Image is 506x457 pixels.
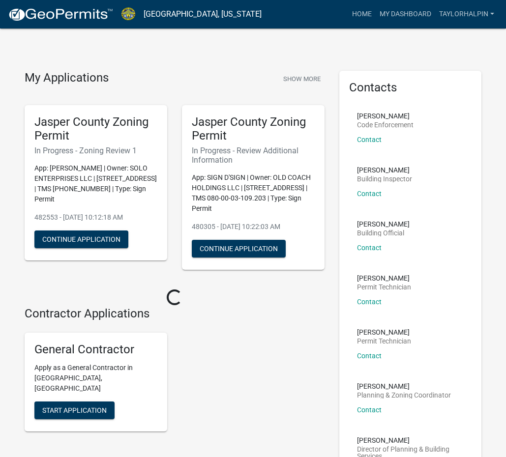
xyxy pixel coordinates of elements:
[357,136,382,143] a: Contact
[25,307,325,321] h4: Contractor Applications
[357,329,411,336] p: [PERSON_NAME]
[357,406,382,414] a: Contact
[357,437,464,444] p: [PERSON_NAME]
[144,6,262,23] a: [GEOGRAPHIC_DATA], [US_STATE]
[192,240,286,257] button: Continue Application
[435,5,498,24] a: taylorhalpin
[357,244,382,252] a: Contact
[34,343,157,357] h5: General Contractor
[279,71,325,87] button: Show More
[121,7,136,21] img: Jasper County, South Carolina
[349,81,472,95] h5: Contacts
[357,284,411,290] p: Permit Technician
[34,363,157,394] p: Apply as a General Contractor in [GEOGRAPHIC_DATA], [GEOGRAPHIC_DATA]
[34,401,115,419] button: Start Application
[42,406,107,414] span: Start Application
[357,275,411,282] p: [PERSON_NAME]
[357,113,414,119] p: [PERSON_NAME]
[357,229,410,236] p: Building Official
[192,146,315,165] h6: In Progress - Review Additional Information
[348,5,376,24] a: Home
[357,167,412,173] p: [PERSON_NAME]
[34,115,157,143] h5: Jasper County Zoning Permit
[192,115,315,143] h5: Jasper County Zoning Permit
[25,307,325,439] wm-workflow-list-section: Contractor Applications
[357,352,382,360] a: Contact
[357,383,451,390] p: [PERSON_NAME]
[34,230,128,248] button: Continue Application
[25,71,109,86] h4: My Applications
[357,221,410,228] p: [PERSON_NAME]
[357,121,414,128] p: Code Enforcement
[357,298,382,306] a: Contact
[192,172,315,214] p: App: SIGN D'SIGN | Owner: OLD COACH HOLDINGS LLC | [STREET_ADDRESS] | TMS 080-00-03-109.203 | Typ...
[34,146,157,155] h6: In Progress - Zoning Review 1
[357,392,451,399] p: Planning & Zoning Coordinator
[376,5,435,24] a: My Dashboard
[357,338,411,344] p: Permit Technician
[192,222,315,232] p: 480305 - [DATE] 10:22:03 AM
[357,175,412,182] p: Building Inspector
[34,212,157,223] p: 482553 - [DATE] 10:12:18 AM
[357,190,382,198] a: Contact
[34,163,157,204] p: App: [PERSON_NAME] | Owner: SOLO ENTERPRISES LLC | [STREET_ADDRESS] | TMS [PHONE_NUMBER] | Type: ...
